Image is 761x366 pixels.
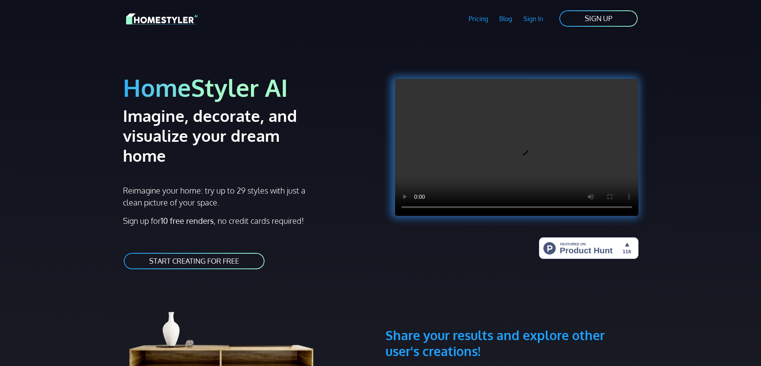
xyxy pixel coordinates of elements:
[126,12,198,26] img: HomeStyler AI logo
[539,237,638,259] img: HomeStyler AI - Interior Design Made Easy: One Click to Your Dream Home | Product Hunt
[463,10,494,28] a: Pricing
[123,215,376,227] p: Sign up for , no credit cards required!
[123,184,313,208] p: Reimagine your home: try up to 29 styles with just a clean picture of your space.
[385,289,638,359] h3: Share your results and explore other user's creations!
[123,72,376,102] h1: HomeStyler AI
[161,215,214,226] strong: 10 free renders
[494,10,518,28] a: Blog
[518,10,549,28] a: Sign In
[559,10,638,27] a: SIGN UP
[123,252,265,270] a: START CREATING FOR FREE
[123,106,325,165] h2: Imagine, decorate, and visualize your dream home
